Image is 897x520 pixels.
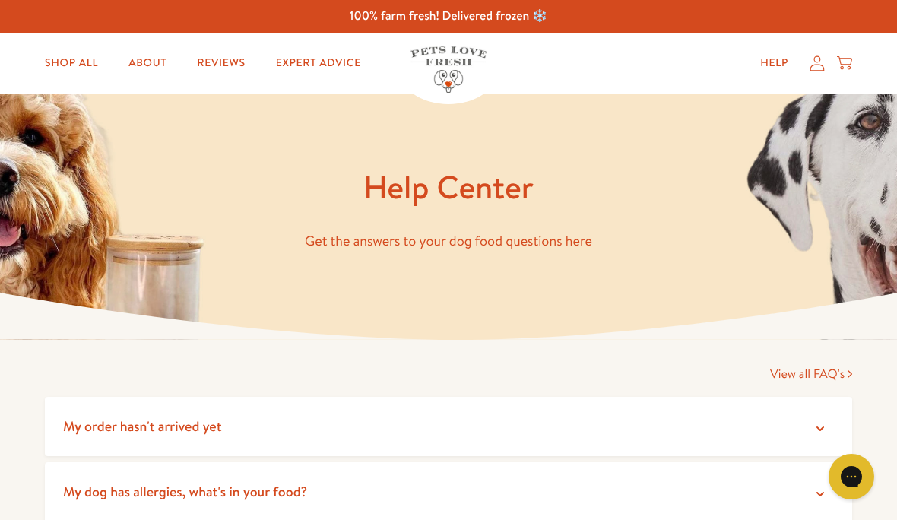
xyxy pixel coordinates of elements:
a: About [116,48,179,78]
iframe: Gorgias live chat messenger [821,449,882,505]
span: My dog has allergies, what's in your food? [63,482,307,501]
a: View all FAQ's [770,366,852,382]
h1: Help Center [45,166,852,208]
span: My order hasn't arrived yet [63,417,222,436]
p: Get the answers to your dog food questions here [45,230,852,253]
a: Expert Advice [264,48,373,78]
a: Help [748,48,800,78]
summary: My order hasn't arrived yet [45,397,852,457]
span: View all FAQ's [770,366,845,382]
a: Reviews [185,48,257,78]
a: Shop All [33,48,110,78]
img: Pets Love Fresh [410,46,487,93]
